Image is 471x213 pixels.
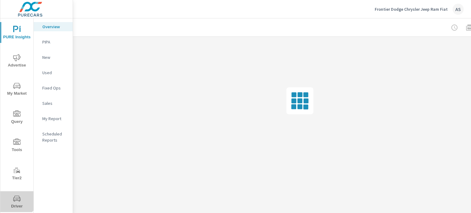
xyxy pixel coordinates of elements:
p: Overview [42,24,68,30]
p: PIPA [42,39,68,45]
span: PURE Insights [2,26,32,41]
p: Frontier Dodge Chrysler Jeep Ram Fiat [375,6,448,12]
span: Tier2 [2,167,32,182]
span: Advertise [2,54,32,69]
div: Sales [34,99,73,108]
p: Sales [42,100,68,106]
p: My Report [42,116,68,122]
div: Fixed Ops [34,83,73,93]
p: Scheduled Reports [42,131,68,143]
p: Fixed Ops [42,85,68,91]
div: AS [453,4,464,15]
span: Query [2,110,32,125]
p: New [42,54,68,60]
div: PIPA [34,37,73,47]
div: New [34,53,73,62]
div: Used [34,68,73,77]
span: Tools [2,139,32,154]
span: Driver [2,195,32,210]
p: Used [42,70,68,76]
div: Overview [34,22,73,31]
div: Scheduled Reports [34,129,73,145]
span: My Market [2,82,32,97]
div: My Report [34,114,73,123]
